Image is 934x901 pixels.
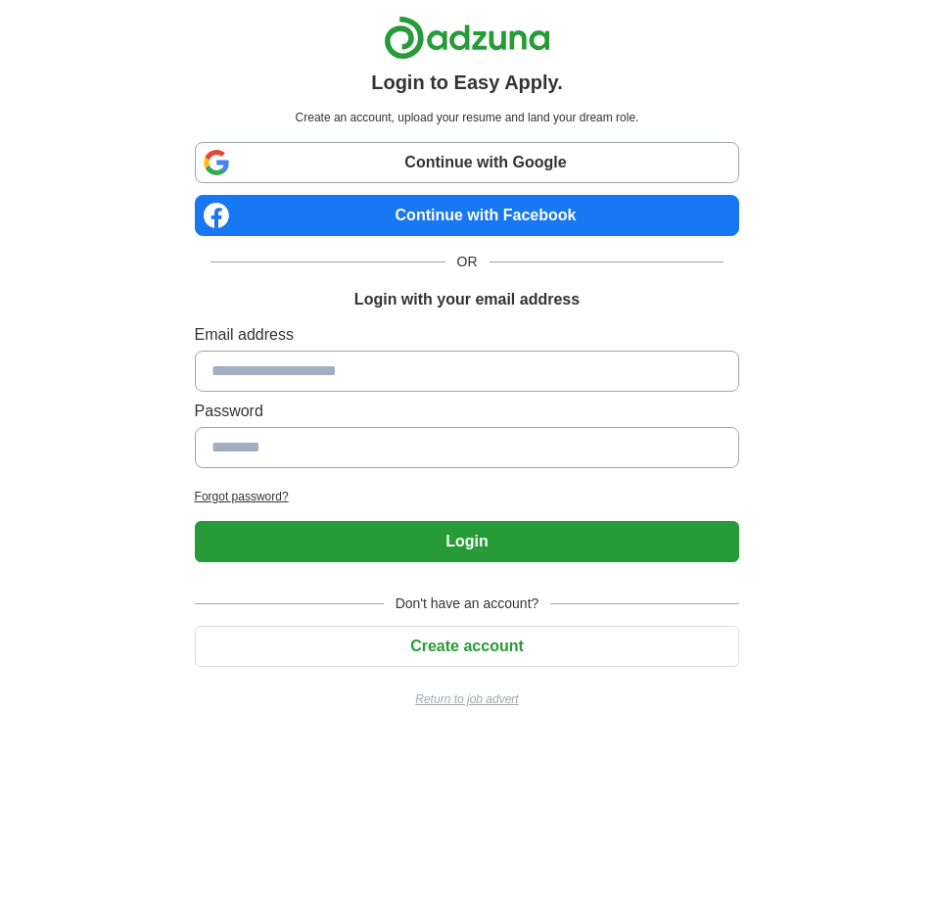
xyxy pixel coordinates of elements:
[195,142,740,183] a: Continue with Google
[195,400,740,423] label: Password
[384,16,550,60] img: Adzuna logo
[195,690,740,708] a: Return to job advert
[195,638,740,654] a: Create account
[199,109,736,126] p: Create an account, upload your resume and land your dream role.
[195,626,740,667] button: Create account
[371,68,563,97] h1: Login to Easy Apply.
[195,323,740,347] label: Email address
[195,488,740,505] a: Forgot password?
[195,195,740,236] a: Continue with Facebook
[354,288,580,311] h1: Login with your email address
[195,521,740,562] button: Login
[384,593,551,614] span: Don't have an account?
[445,252,490,272] span: OR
